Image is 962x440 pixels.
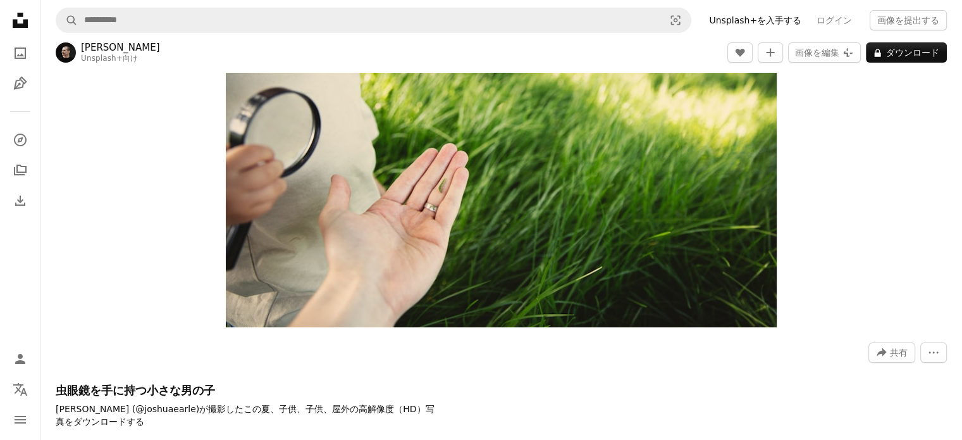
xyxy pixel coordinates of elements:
[701,10,809,30] a: Unsplash+を入手する
[727,42,753,63] button: いいね！
[8,8,33,35] a: ホーム — Unsplash
[56,42,76,63] img: Joshua Earleのプロフィールを見る
[809,10,860,30] a: ログイン
[788,42,861,63] button: 画像を編集
[866,42,947,63] button: ダウンロード
[890,343,908,362] span: 共有
[81,41,160,54] a: [PERSON_NAME]
[8,127,33,153] a: 探す
[8,71,33,96] a: イラスト
[8,346,33,372] a: ログイン / 登録する
[8,407,33,432] button: メニュー
[8,158,33,183] a: コレクション
[868,343,915,363] button: このビジュアルを共有する
[56,8,691,33] form: サイト内でビジュアルを探す
[8,41,33,66] a: 写真
[758,42,783,63] button: コレクションに追加する
[56,8,78,32] button: Unsplashで検索する
[920,343,947,363] button: その他のアクション
[56,403,435,429] p: [PERSON_NAME] (@joshuaearle)が撮影したこの夏、子供、子供、屋外の高解像度（HD）写真をダウンロードする
[8,188,33,213] a: ダウンロード履歴
[8,377,33,402] button: 言語
[870,10,947,30] button: 画像を提出する
[56,383,435,398] h1: 虫眼鏡を手に持つ小さな男の子
[81,54,160,64] div: 向け
[81,54,123,63] a: Unsplash+
[660,8,691,32] button: ビジュアル検索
